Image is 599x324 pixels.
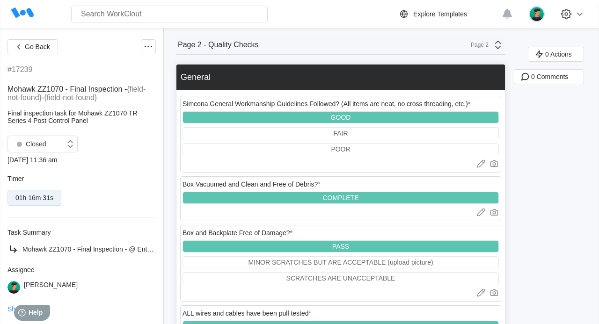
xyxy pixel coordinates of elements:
[183,229,292,237] div: Box and Backplate Free of Damage?
[183,180,321,188] div: Box Vacuumed and Clean and Free of Debris?
[465,42,489,48] div: Page 2
[7,266,156,274] div: Assignee
[248,259,433,266] div: MINOR SCRATCHES BUT ARE ACCEPTABLE (upload picture)
[286,274,395,282] div: SCRATCHES ARE UNACCEPTABLE
[331,114,351,121] div: GOOD
[71,6,268,22] input: Search WorkClout
[331,145,350,153] div: POOR
[15,194,53,202] div: 01h 16m 31s
[22,245,388,253] span: Mohawk ZZ1070 - Final Inspection - @ Enter the Job Number (Format: M12345) - @ Enter Serial Numbe...
[7,109,156,124] div: Final inspection task for Mohawk ZZ1070 TR Series 4 Post Control Panel
[42,94,44,101] span: -
[7,175,156,182] div: Timer
[528,47,584,62] button: 0 Actions
[24,281,78,294] div: [PERSON_NAME]
[25,43,50,50] span: Go Back
[7,156,156,164] div: [DATE] 11:36 am
[7,85,127,93] span: Mohawk ZZ1070 - Final Inspection -
[529,6,545,22] img: user.png
[545,51,572,58] span: 0 Actions
[7,244,156,255] a: Mohawk ZZ1070 - Final Inspection - @ Enter the Job Number (Format: M12345) - @ Enter Serial Numbe...
[413,10,467,18] div: Explore Templates
[44,94,97,101] mark: {field-not-found}
[7,281,20,294] img: user.png
[183,310,311,317] div: ALL wires and cables have been pull tested
[7,65,32,74] div: #17239
[181,72,211,82] div: General
[333,130,348,137] div: FAIR
[332,243,349,250] div: PASS
[13,137,46,151] div: Closed
[322,194,358,202] div: COMPLETE
[398,8,497,20] a: Explore Templates
[7,85,146,101] mark: {field-not-found}
[7,229,156,236] div: Task Summary
[531,73,568,80] span: 0 Comments
[178,41,259,49] div: Page 2 - Quality Checks
[183,100,470,108] div: Simcona General Workmanship Guidelines Followed? (All items are neat, no cross threading, etc.)
[7,39,58,54] button: Go Back
[514,69,584,84] button: 0 Comments
[7,306,46,312] button: Show Details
